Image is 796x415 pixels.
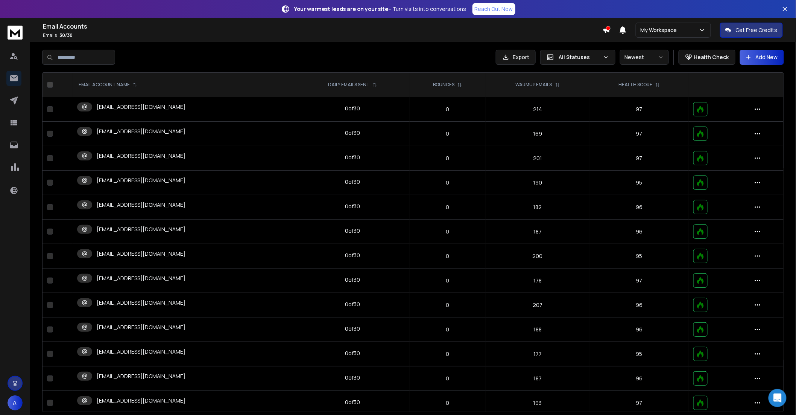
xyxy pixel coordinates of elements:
p: [EMAIL_ADDRESS][DOMAIN_NAME] [97,250,185,258]
td: 97 [589,97,688,122]
td: 97 [589,269,688,293]
p: 0 [414,130,481,137]
td: 96 [589,317,688,342]
p: [EMAIL_ADDRESS][DOMAIN_NAME] [97,323,185,331]
div: 0 of 30 [345,154,360,161]
p: 0 [414,375,481,382]
td: 96 [589,293,688,317]
td: 96 [589,220,688,244]
div: 0 of 30 [345,301,360,308]
p: [EMAIL_ADDRESS][DOMAIN_NAME] [97,152,185,160]
p: [EMAIL_ADDRESS][DOMAIN_NAME] [97,177,185,184]
p: [EMAIL_ADDRESS][DOMAIN_NAME] [97,226,185,233]
td: 96 [589,195,688,220]
button: A [8,395,23,410]
td: 97 [589,122,688,146]
td: 95 [589,171,688,195]
div: 0 of 30 [345,129,360,137]
td: 188 [486,317,589,342]
td: 177 [486,342,589,366]
p: [EMAIL_ADDRESS][DOMAIN_NAME] [97,128,185,135]
td: 97 [589,146,688,171]
p: BOUNCES [433,82,454,88]
button: Enable [444,39,483,58]
p: 0 [414,252,481,260]
div: 0 of 30 [345,325,360,333]
td: 201 [486,146,589,171]
div: Open Intercom Messenger [769,389,787,407]
div: 0 of 30 [345,398,360,406]
td: 187 [486,366,589,391]
td: 95 [589,342,688,366]
p: [EMAIL_ADDRESS][DOMAIN_NAME] [97,201,185,209]
p: 0 [414,154,481,162]
p: 0 [414,399,481,407]
div: 0 of 30 [345,178,360,186]
p: [EMAIL_ADDRESS][DOMAIN_NAME] [97,372,185,380]
td: 187 [486,220,589,244]
p: [EMAIL_ADDRESS][DOMAIN_NAME] [97,299,185,307]
p: WARMUP EMAILS [516,82,552,88]
td: 95 [589,244,688,269]
p: DAILY EMAILS SENT [328,82,370,88]
div: 0 of 30 [345,203,360,210]
div: 0 of 30 [345,105,360,112]
img: notification icon [313,9,343,39]
div: 0 of 30 [345,252,360,259]
td: 182 [486,195,589,220]
p: 0 [414,105,481,113]
p: 0 [414,301,481,309]
p: 0 [414,228,481,235]
p: [EMAIL_ADDRESS][DOMAIN_NAME] [97,397,185,404]
button: Later [405,39,439,58]
div: 0 of 30 [345,374,360,381]
p: 0 [414,326,481,333]
div: Enable notifications to stay on top of your campaigns with real-time updates on replies. [343,9,483,26]
td: 169 [486,122,589,146]
p: [EMAIL_ADDRESS][DOMAIN_NAME] [97,103,185,111]
div: 0 of 30 [345,276,360,284]
div: EMAIL ACCOUNT NAME [79,82,137,88]
td: 96 [589,366,688,391]
p: 0 [414,179,481,186]
td: 178 [486,269,589,293]
td: 207 [486,293,589,317]
td: 190 [486,171,589,195]
p: [EMAIL_ADDRESS][DOMAIN_NAME] [97,348,185,355]
p: HEALTH SCORE [618,82,652,88]
p: 0 [414,277,481,284]
div: 0 of 30 [345,349,360,357]
div: 0 of 30 [345,227,360,235]
p: [EMAIL_ADDRESS][DOMAIN_NAME] [97,275,185,282]
p: 0 [414,203,481,211]
p: 0 [414,350,481,358]
td: 214 [486,97,589,122]
td: 200 [486,244,589,269]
